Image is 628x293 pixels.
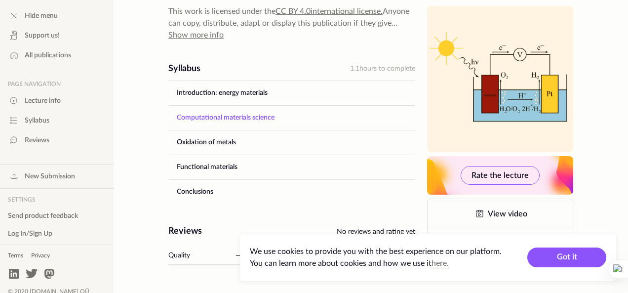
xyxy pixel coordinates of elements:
[169,106,415,129] a: Computational materials science
[488,210,527,218] span: View video
[168,29,224,41] button: Show more info
[25,96,61,106] span: Lecture info
[275,7,383,15] a: CC BY 4.0international license.
[350,63,415,75] div: 1.1
[168,7,275,15] span: This work is licensed under the
[168,63,200,75] div: Syllabus
[359,65,415,72] span: hours to complete
[168,31,224,39] span: Show more info
[337,228,415,235] span: No reviews and rating yet
[25,50,71,60] span: All publications
[527,248,606,267] button: Got it
[168,226,202,237] h2: Reviews
[311,7,381,15] span: international license
[27,248,54,264] a: Privacy
[25,135,49,145] span: Reviews
[169,130,415,154] a: Oxidation of metals
[168,5,415,29] div: Anyone can copy, distribute, adapt or display this publication if they give author a proper credi...
[432,259,449,267] a: here.
[169,180,415,204] a: Conclusions
[169,155,415,179] a: Functional materials
[25,116,49,126] span: Syllabus
[250,248,502,267] span: We use cookies to provide you with the best experience on our platform. You can learn more about ...
[428,199,573,229] a: View video
[428,229,573,259] button: Get link to the lecture
[235,250,241,261] div: —
[4,248,27,264] a: Terms
[168,250,190,261] div: Quality
[461,166,540,185] button: Rate the lecture
[25,31,60,41] span: Support us!
[25,11,58,21] span: Hide menu
[169,81,415,105] a: Introduction: energy materials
